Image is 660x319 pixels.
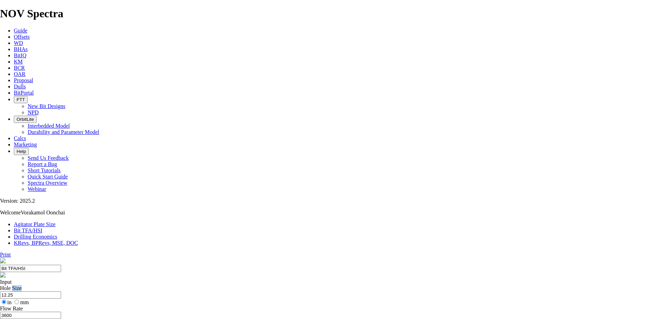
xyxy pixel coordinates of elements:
a: Send Us Feedback [28,155,69,161]
a: Proposal [14,77,33,83]
button: OrbitLite [14,116,37,123]
a: Report a Bug [28,161,57,167]
a: Drilling Economics [14,234,57,240]
a: Guide [14,28,27,33]
button: Help [14,148,29,155]
a: Dulls [14,84,26,89]
a: KM [14,59,23,65]
a: Calcs [14,135,26,141]
a: Bit TFA/HSI [14,228,42,233]
a: New Bit Designs [28,103,65,109]
a: KRevs, BPRevs, MSE, DOC [14,240,78,246]
a: Marketing [14,142,37,147]
a: Offsets [14,34,30,40]
a: BCR [14,65,25,71]
span: OrbitLite [17,117,34,122]
a: Agitator Plate Size [14,221,56,227]
a: Short Tutorials [28,167,61,173]
a: Interbedded Model [28,123,70,129]
span: FTT [17,97,25,102]
span: Vorakamol Oonchai [21,210,65,215]
input: mm [14,300,19,304]
a: Durability and Parameter Model [28,129,99,135]
a: OAR [14,71,26,77]
a: Webinar [28,186,46,192]
a: BitIQ [14,52,26,58]
input: in [2,300,6,304]
span: Help [17,149,26,154]
a: WD [14,40,23,46]
button: FTT [14,96,28,103]
a: NPD [28,109,39,115]
a: BHAs [14,46,28,52]
a: Quick Start Guide [28,174,68,180]
label: mm [13,299,29,305]
a: Spectra Overview [28,180,67,186]
a: BitPortal [14,90,34,96]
